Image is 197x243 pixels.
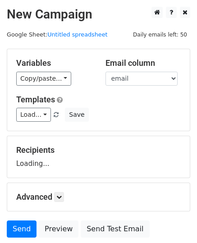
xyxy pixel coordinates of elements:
[7,31,108,38] small: Google Sheet:
[16,145,181,155] h5: Recipients
[81,220,149,238] a: Send Test Email
[105,58,181,68] h5: Email column
[65,108,88,122] button: Save
[16,108,51,122] a: Load...
[16,95,55,104] a: Templates
[16,72,71,86] a: Copy/paste...
[47,31,107,38] a: Untitled spreadsheet
[130,31,190,38] a: Daily emails left: 50
[16,58,92,68] h5: Variables
[130,30,190,40] span: Daily emails left: 50
[39,220,78,238] a: Preview
[7,7,190,22] h2: New Campaign
[7,220,37,238] a: Send
[16,192,181,202] h5: Advanced
[16,145,181,169] div: Loading...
